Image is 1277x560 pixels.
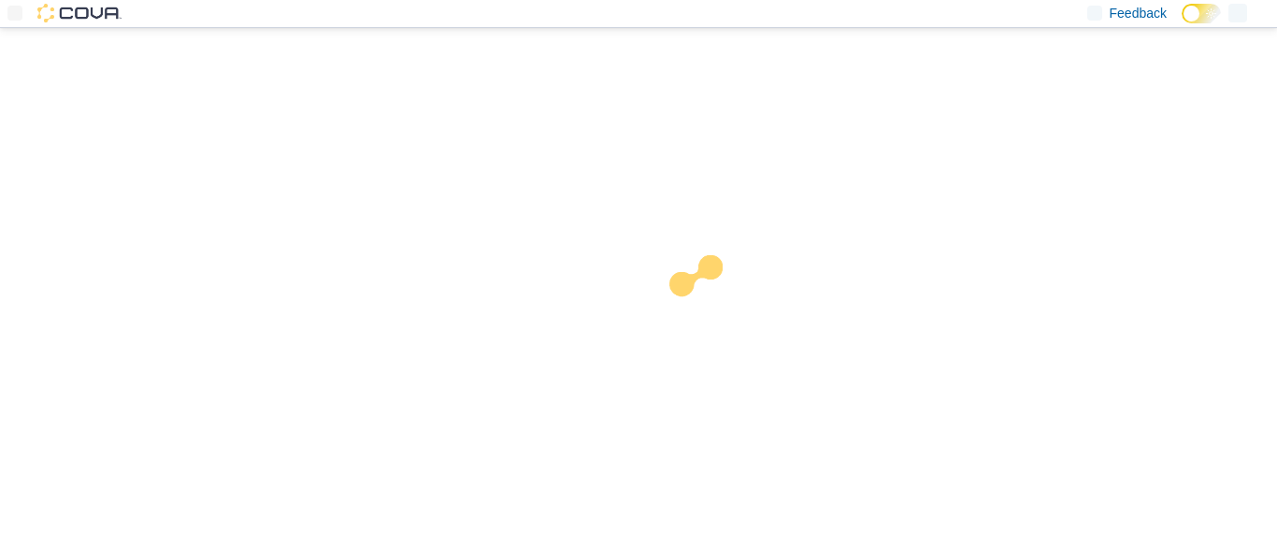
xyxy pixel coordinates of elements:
img: cova-loader [638,241,779,381]
span: Dark Mode [1182,23,1183,24]
img: Cova [37,4,122,22]
span: Feedback [1110,4,1167,22]
input: Dark Mode [1182,4,1221,23]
